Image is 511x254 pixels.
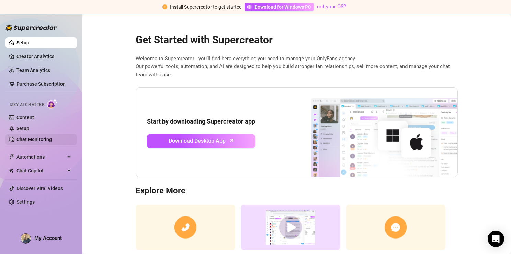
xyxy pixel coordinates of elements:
[488,231,504,247] div: Open Intercom Messenger
[16,51,71,62] a: Creator Analytics
[16,81,66,87] a: Purchase Subscription
[245,3,314,11] a: Download for Windows PC
[9,168,13,173] img: Chat Copilot
[286,88,457,177] img: download app
[5,24,57,31] img: logo-BBDzfeDw.svg
[16,151,65,162] span: Automations
[170,4,242,10] span: Install Supercreator to get started
[16,137,52,142] a: Chat Monitoring
[247,4,252,9] span: windows
[317,3,346,10] a: not your OS?
[162,4,167,9] span: exclamation-circle
[16,126,29,131] a: Setup
[16,165,65,176] span: Chat Copilot
[346,205,445,250] img: contact support
[16,186,63,191] a: Discover Viral Videos
[47,99,58,109] img: AI Chatter
[34,235,62,241] span: My Account
[241,205,340,250] img: supercreator demo
[136,55,458,79] span: Welcome to Supercreator - you’ll find here everything you need to manage your OnlyFans agency. Ou...
[254,3,311,11] span: Download for Windows PC
[169,137,226,145] span: Download Desktop App
[228,137,236,145] span: arrow-up
[9,154,14,160] span: thunderbolt
[16,199,35,205] a: Settings
[136,186,458,197] h3: Explore More
[16,115,34,120] a: Content
[10,102,44,108] span: Izzy AI Chatter
[147,118,255,125] strong: Start by downloading Supercreator app
[147,134,255,148] a: Download Desktop Apparrow-up
[136,33,458,46] h2: Get Started with Supercreator
[16,40,29,45] a: Setup
[16,67,50,73] a: Team Analytics
[136,205,235,250] img: consulting call
[21,234,31,243] img: ACg8ocJJtfuJxLFmshxZ4YXtSt1M6v5R7EslQ-H9RVofZGIX-zv95Ha_PQ=s96-c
